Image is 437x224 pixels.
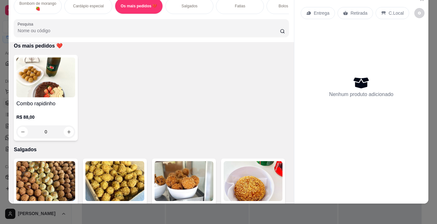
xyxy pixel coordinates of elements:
p: Os mais pedidos ❤️ [121,4,157,9]
input: Pesquisa [18,27,280,34]
button: decrease-product-quantity [414,8,425,18]
p: Fatias [235,4,245,9]
p: Bolos Afetivos [279,4,303,9]
img: product-image [16,161,75,201]
label: Pesquisa [18,21,36,27]
p: Cardápio especial [73,4,104,9]
p: Entrega [314,10,330,16]
p: Os mais pedidos ❤️ [14,42,289,50]
p: R$ 88,00 [16,114,75,120]
p: Salgados [14,146,289,153]
p: Nenhum produto adicionado [329,91,393,98]
p: Retirada [351,10,368,16]
img: product-image [155,161,213,201]
img: product-image [224,161,282,201]
p: Bombom de morango🍓 [19,1,56,11]
img: product-image [85,161,144,201]
img: product-image [16,57,75,97]
p: C.Local [389,10,404,16]
p: Salgados [181,4,197,9]
h4: Combo rapidinho [16,100,75,108]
